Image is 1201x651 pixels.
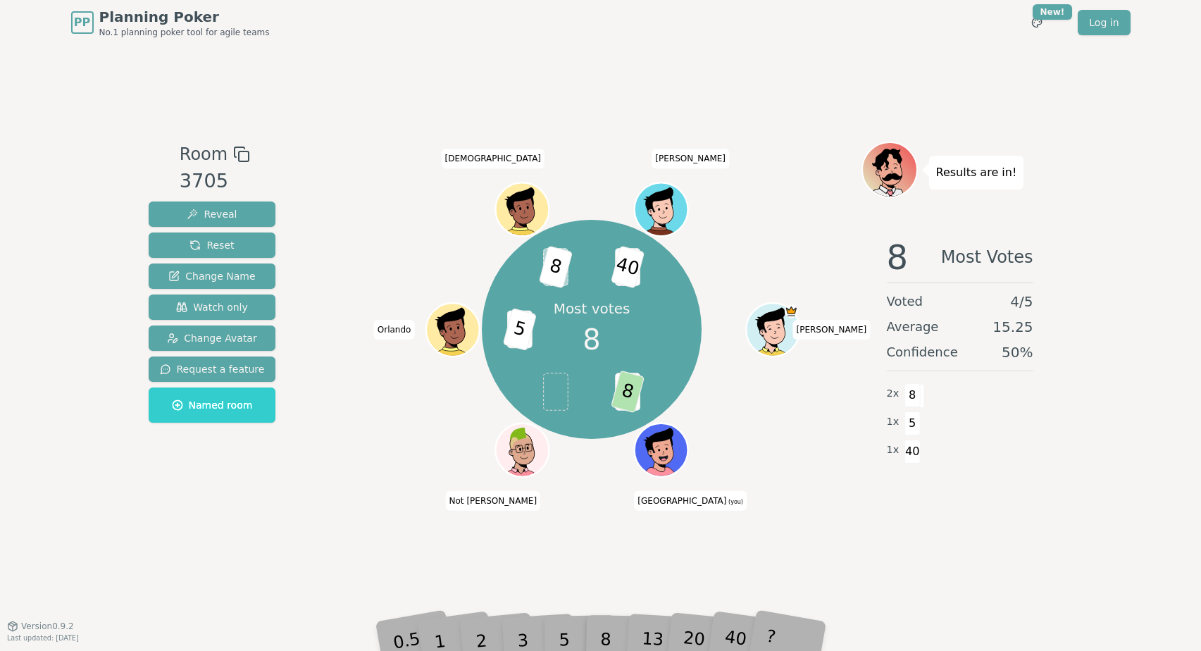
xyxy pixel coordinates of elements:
[611,371,645,414] span: 8
[652,149,729,168] span: Click to change your name
[941,240,1033,274] span: Most Votes
[187,207,237,221] span: Reveal
[503,308,537,351] span: 5
[374,320,415,340] span: Click to change your name
[167,331,257,345] span: Change Avatar
[904,440,921,464] span: 40
[149,387,276,423] button: Named room
[1010,292,1033,311] span: 4 / 5
[442,149,545,168] span: Click to change your name
[887,442,900,458] span: 1 x
[99,7,270,27] span: Planning Poker
[634,490,747,510] span: Click to change your name
[1002,342,1033,362] span: 50 %
[1078,10,1130,35] a: Log in
[887,292,923,311] span: Voted
[887,386,900,402] span: 2 x
[149,263,276,289] button: Change Name
[1024,10,1050,35] button: New!
[785,304,798,318] span: Justin is the host
[904,383,921,407] span: 8
[21,621,74,632] span: Version 0.9.2
[539,246,573,289] span: 8
[936,163,1017,182] p: Results are in!
[180,142,228,167] span: Room
[99,27,270,38] span: No.1 planning poker tool for agile teams
[172,398,253,412] span: Named room
[446,490,541,510] span: Click to change your name
[149,232,276,258] button: Reset
[7,621,74,632] button: Version0.9.2
[180,167,250,196] div: 3705
[149,201,276,227] button: Reveal
[611,246,645,289] span: 40
[887,240,909,274] span: 8
[189,238,234,252] span: Reset
[71,7,270,38] a: PPPlanning PokerNo.1 planning poker tool for agile teams
[149,356,276,382] button: Request a feature
[887,317,939,337] span: Average
[887,342,958,362] span: Confidence
[554,299,630,318] p: Most votes
[887,414,900,430] span: 1 x
[1033,4,1073,20] div: New!
[583,318,600,361] span: 8
[992,317,1033,337] span: 15.25
[7,634,79,642] span: Last updated: [DATE]
[793,320,871,340] span: Click to change your name
[636,425,686,475] button: Click to change your avatar
[176,300,248,314] span: Watch only
[168,269,255,283] span: Change Name
[149,325,276,351] button: Change Avatar
[74,14,90,31] span: PP
[149,294,276,320] button: Watch only
[726,498,743,504] span: (you)
[904,411,921,435] span: 5
[160,362,265,376] span: Request a feature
